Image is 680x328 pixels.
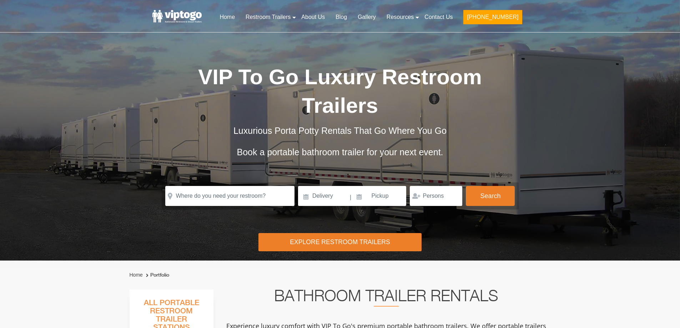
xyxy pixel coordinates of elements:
a: About Us [296,9,330,25]
input: Pickup [352,186,407,206]
input: Persons [410,186,462,206]
span: VIP To Go Luxury Restroom Trailers [198,65,482,117]
button: Search [466,186,515,206]
input: Delivery [298,186,349,206]
input: Where do you need your restroom? [165,186,294,206]
a: Resources [381,9,419,25]
span: | [350,186,351,209]
a: Home [214,9,240,25]
span: Book a portable bathroom trailer for your next event. [237,147,443,157]
div: Explore Restroom Trailers [258,233,422,251]
a: Home [130,272,143,278]
h2: Bathroom Trailer Rentals [223,289,549,307]
li: Portfolio [144,271,169,279]
a: Contact Us [419,9,458,25]
a: Restroom Trailers [240,9,296,25]
a: [PHONE_NUMBER] [458,9,527,29]
a: Blog [330,9,352,25]
a: Gallery [352,9,381,25]
button: [PHONE_NUMBER] [463,10,522,24]
span: Luxurious Porta Potty Rentals That Go Where You Go [233,126,447,136]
